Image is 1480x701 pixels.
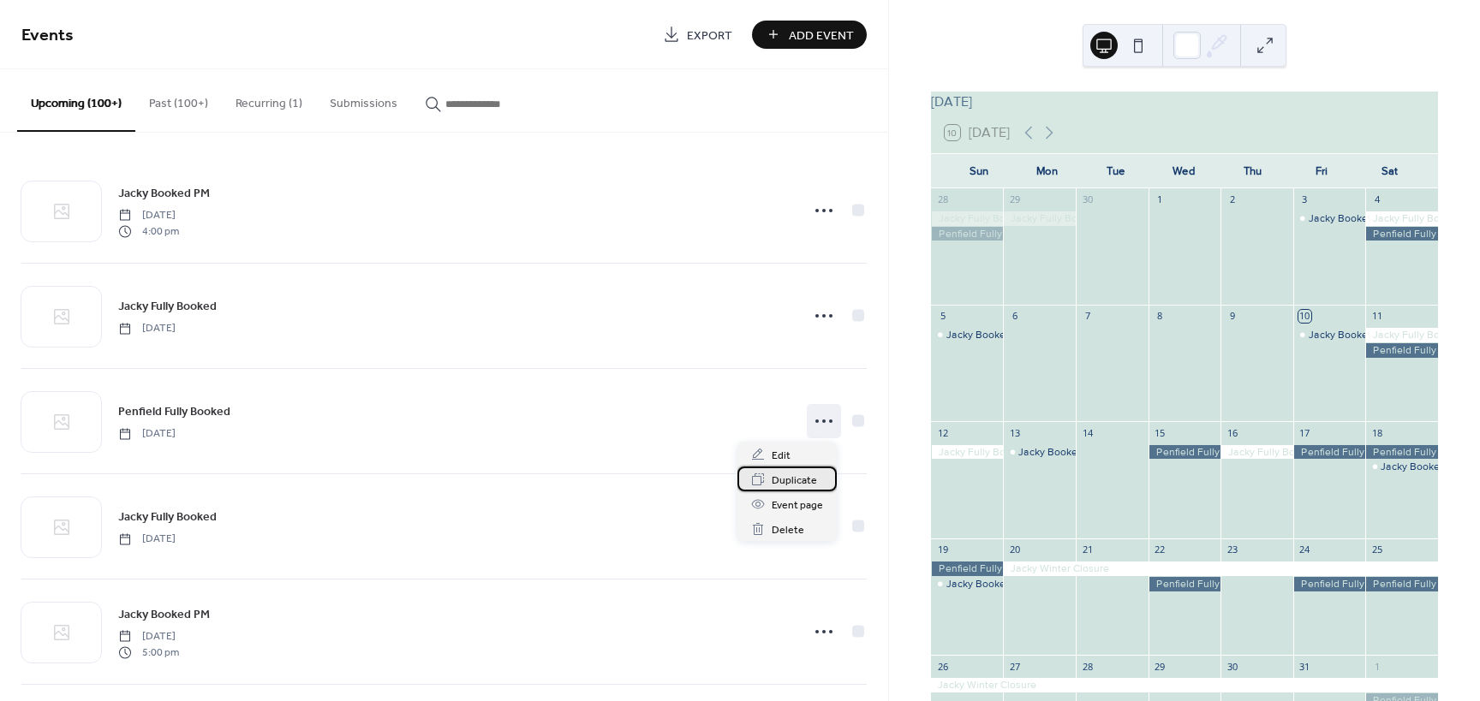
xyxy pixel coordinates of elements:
[936,660,949,673] div: 26
[1365,227,1438,241] div: Penfield Fully Booked
[1356,154,1424,188] div: Sat
[118,508,217,526] span: Jacky Fully Booked
[936,193,949,206] div: 28
[118,532,176,547] span: [DATE]
[1003,561,1438,576] div: Jacky Winter Closure
[118,208,179,223] span: [DATE]
[1298,544,1311,556] div: 24
[1081,193,1094,206] div: 30
[931,561,1004,576] div: Penfield Fully Booked
[1149,577,1221,591] div: Penfield Fully Booked
[1370,660,1383,673] div: 1
[1003,211,1076,226] div: Jacky Fully Booked
[946,577,1029,591] div: Jacky Booked AM
[1154,660,1167,673] div: 29
[772,521,804,539] span: Delete
[118,604,210,624] a: Jacky Booked PM
[1293,577,1366,591] div: Penfield Fully Booked
[1370,426,1383,439] div: 18
[1081,426,1094,439] div: 14
[650,21,745,49] a: Export
[1365,211,1438,226] div: Jacky Fully Booked
[1365,577,1438,591] div: Penfield Fully Booked
[946,328,1029,342] div: Jacky Booked AM
[687,27,732,45] span: Export
[1293,211,1366,226] div: Jacky Booked PM
[1298,426,1311,439] div: 17
[931,227,1004,241] div: Penfield Fully Booked
[931,92,1438,112] div: [DATE]
[1154,310,1167,323] div: 8
[118,298,217,316] span: Jacky Fully Booked
[1008,544,1021,556] div: 20
[1298,193,1311,206] div: 3
[118,606,210,624] span: Jacky Booked PM
[1154,193,1167,206] div: 1
[772,472,817,490] span: Duplicate
[1154,426,1167,439] div: 15
[1309,328,1392,342] div: Jacky Booked PM
[1293,328,1366,342] div: Jacky Booked PM
[118,321,176,336] span: [DATE]
[1220,445,1293,460] div: Jacky Fully Booked
[1370,544,1383,556] div: 25
[1219,154,1287,188] div: Thu
[1365,460,1438,474] div: Jacky Booked PM
[1226,310,1238,323] div: 9
[118,183,210,203] a: Jacky Booked PM
[118,645,179,660] span: 5:00 pm
[945,154,1013,188] div: Sun
[752,21,867,49] button: Add Event
[1226,426,1238,439] div: 16
[1365,343,1438,358] div: Penfield Fully Booked
[1226,544,1238,556] div: 23
[1365,445,1438,460] div: Penfield Fully Booked
[118,629,179,645] span: [DATE]
[1008,193,1021,206] div: 29
[936,310,949,323] div: 5
[1013,154,1082,188] div: Mon
[1008,660,1021,673] div: 27
[118,507,217,526] a: Jacky Fully Booked
[931,445,1004,460] div: Jacky Fully Booked
[316,69,411,130] button: Submissions
[1154,544,1167,556] div: 22
[1298,660,1311,673] div: 31
[118,403,230,421] span: Penfield Fully Booked
[1150,154,1219,188] div: Wed
[936,426,949,439] div: 12
[772,447,791,465] span: Edit
[931,328,1004,342] div: Jacky Booked AM
[1008,426,1021,439] div: 13
[1081,660,1094,673] div: 28
[1003,445,1076,460] div: Jacky Booked PM
[931,577,1004,591] div: Jacky Booked AM
[789,27,854,45] span: Add Event
[17,69,135,132] button: Upcoming (100+)
[1081,544,1094,556] div: 21
[772,496,823,514] span: Event page
[21,19,74,52] span: Events
[1370,193,1383,206] div: 4
[1381,460,1464,474] div: Jacky Booked PM
[118,296,217,316] a: Jacky Fully Booked
[1226,660,1238,673] div: 30
[135,69,222,130] button: Past (100+)
[1293,445,1366,460] div: Penfield Fully Booked
[118,401,230,421] a: Penfield Fully Booked
[1287,154,1356,188] div: Fri
[931,678,1438,692] div: Jacky Winter Closure
[118,426,176,442] span: [DATE]
[931,211,1004,226] div: Jacky Fully Booked
[1226,193,1238,206] div: 2
[1018,445,1101,460] div: Jacky Booked PM
[222,69,316,130] button: Recurring (1)
[1298,310,1311,323] div: 10
[1309,211,1392,226] div: Jacky Booked PM
[1081,310,1094,323] div: 7
[1370,310,1383,323] div: 11
[118,223,179,239] span: 4:00 pm
[1149,445,1221,460] div: Penfield Fully Booked
[936,544,949,556] div: 19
